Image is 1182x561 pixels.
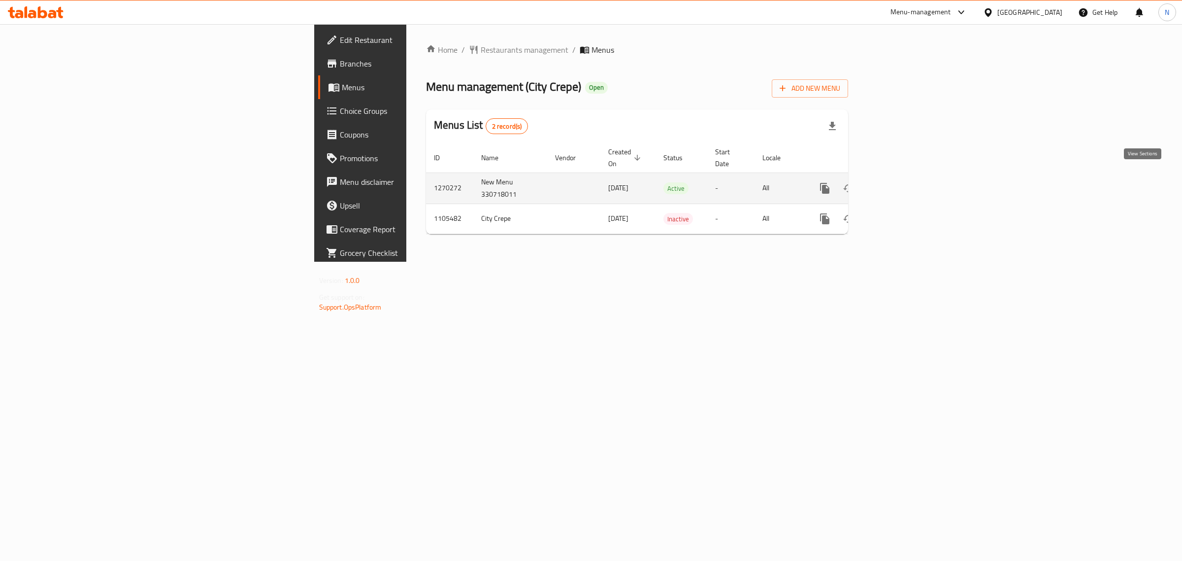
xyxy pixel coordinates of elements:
span: Locale [762,152,793,164]
div: [GEOGRAPHIC_DATA] [997,7,1062,18]
span: Upsell [340,200,504,211]
span: [DATE] [608,212,628,225]
span: ID [434,152,453,164]
span: Edit Restaurant [340,34,504,46]
a: Choice Groups [318,99,512,123]
div: Active [663,182,689,194]
td: - [707,173,755,204]
span: Branches [340,58,504,70]
span: Active [663,183,689,194]
span: Coupons [340,129,504,140]
button: more [813,176,837,200]
span: 2 record(s) [486,122,528,131]
span: Get support on: [319,291,364,304]
span: [DATE] [608,181,628,194]
a: Support.OpsPlatform [319,301,382,314]
span: Choice Groups [340,105,504,117]
a: Coupons [318,123,512,146]
button: more [813,207,837,231]
span: Add New Menu [780,82,840,95]
div: Menu-management [890,6,951,18]
span: Version: [319,274,343,287]
td: All [755,204,805,234]
span: Created On [608,146,644,170]
a: Upsell [318,194,512,217]
span: Start Date [715,146,743,170]
span: Menu disclaimer [340,176,504,188]
a: Promotions [318,146,512,170]
div: Total records count [486,118,528,134]
span: Menus [342,81,504,93]
a: Coverage Report [318,217,512,241]
button: Change Status [837,207,860,231]
span: Restaurants management [481,44,568,56]
a: Edit Restaurant [318,28,512,52]
button: Add New Menu [772,79,848,98]
li: / [572,44,576,56]
span: Status [663,152,695,164]
th: Actions [805,143,916,173]
span: Inactive [663,213,693,225]
div: Open [585,82,608,94]
button: Change Status [837,176,860,200]
nav: breadcrumb [426,44,848,56]
a: Menu disclaimer [318,170,512,194]
span: Open [585,83,608,92]
a: Restaurants management [469,44,568,56]
span: Coverage Report [340,223,504,235]
span: Name [481,152,511,164]
span: Vendor [555,152,589,164]
a: Branches [318,52,512,75]
h2: Menus List [434,118,528,134]
a: Grocery Checklist [318,241,512,265]
span: Menus [591,44,614,56]
div: Export file [821,114,844,138]
span: N [1165,7,1169,18]
a: Menus [318,75,512,99]
span: Promotions [340,152,504,164]
td: All [755,173,805,204]
td: - [707,204,755,234]
table: enhanced table [426,143,916,234]
span: 1.0.0 [345,274,360,287]
span: Grocery Checklist [340,247,504,259]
